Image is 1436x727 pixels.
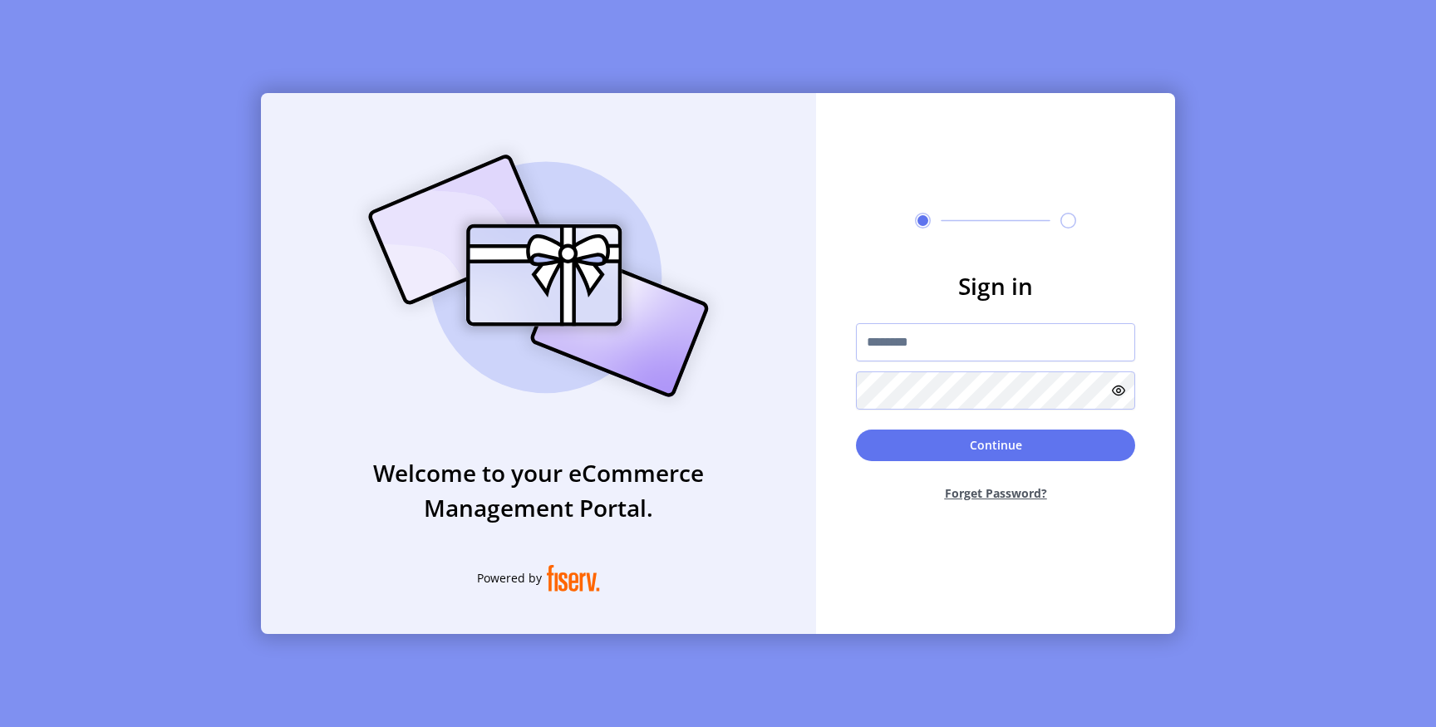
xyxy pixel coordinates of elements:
[477,569,542,587] span: Powered by
[343,136,734,415] img: card_Illustration.svg
[261,455,816,525] h3: Welcome to your eCommerce Management Portal.
[856,268,1135,303] h3: Sign in
[856,430,1135,461] button: Continue
[856,471,1135,515] button: Forget Password?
